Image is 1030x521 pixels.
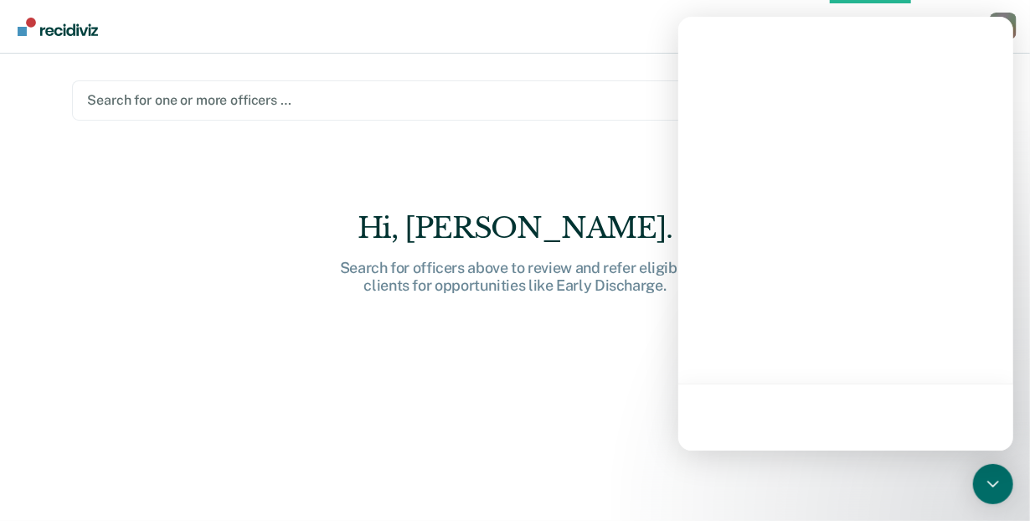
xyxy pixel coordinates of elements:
[990,13,1017,39] div: R H
[973,464,1013,504] div: Open Intercom Messenger
[990,13,1017,39] button: Profile dropdown button
[247,259,783,295] div: Search for officers above to review and refer eligible clients for opportunities like Early Disch...
[247,211,783,245] div: Hi, [PERSON_NAME].
[18,18,98,36] img: Recidiviz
